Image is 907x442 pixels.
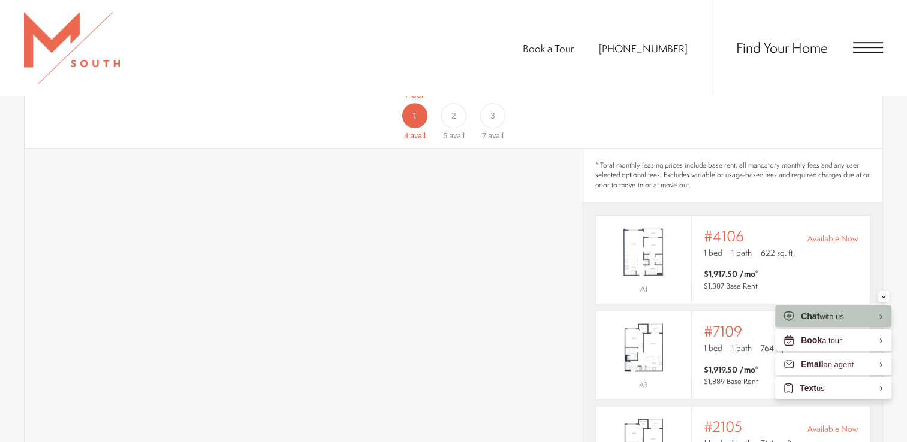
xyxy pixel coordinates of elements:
[731,247,752,259] span: 1 bath
[704,247,722,259] span: 1 bed
[434,89,473,142] a: Floor 2
[451,110,456,122] span: 2
[704,342,722,354] span: 1 bed
[595,310,870,399] a: View #7109
[853,42,883,53] button: Open Menu
[448,131,464,140] span: avail
[704,418,742,435] span: #2105
[595,161,870,190] span: * Total monthly leasing prices include base rent, all mandatory monthly fees and any user-selecte...
[807,232,858,244] span: Available Now
[704,323,742,340] span: #7109
[704,228,744,244] span: #4106
[761,342,794,354] span: 764 sq. ft.
[599,41,688,55] span: [PHONE_NUMBER]
[704,268,758,280] span: $1,917.50 /mo*
[736,38,828,57] a: Find Your Home
[488,131,504,140] span: avail
[704,364,758,376] span: $1,919.50 /mo*
[640,284,647,294] span: A1
[807,423,858,435] span: Available Now
[490,110,495,122] span: 3
[731,342,752,354] span: 1 bath
[596,222,691,282] img: #4106 - 1 bedroom floor plan layout with 1 bathroom and 622 square feet
[596,317,691,377] img: #7109 - 1 bedroom floor plan layout with 1 bathroom and 764 square feet
[761,247,795,259] span: 622 sq. ft.
[595,215,870,304] a: View #4106
[442,131,447,140] span: 5
[523,41,574,55] a: Book a Tour
[473,89,512,142] a: Floor 3
[482,131,486,140] span: 7
[704,376,758,386] span: $1,889 Base Rent
[704,281,758,291] span: $1,887 Base Rent
[599,41,688,55] a: Call Us at 813-570-8014
[639,380,648,390] span: A3
[24,12,120,84] img: MSouth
